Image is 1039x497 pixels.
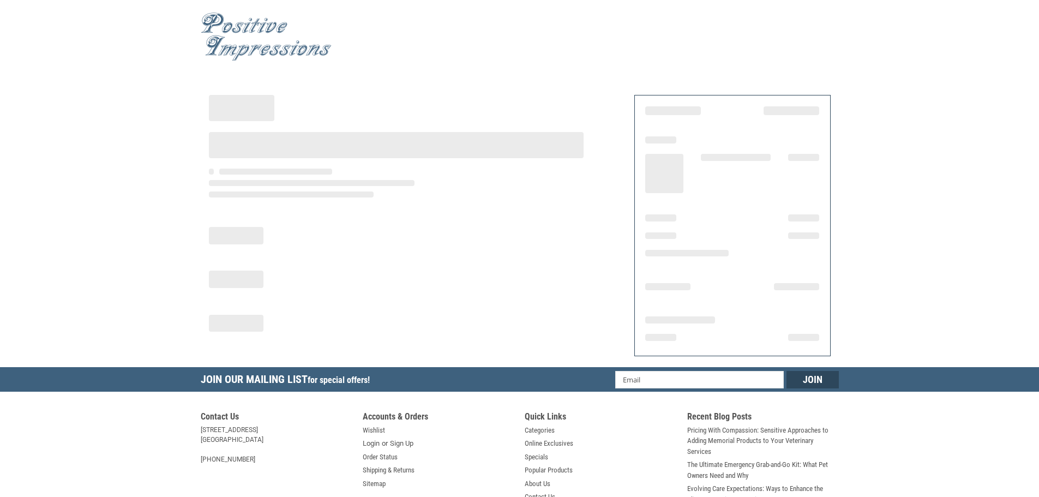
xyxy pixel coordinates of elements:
a: The Ultimate Emergency Grab-and-Go Kit: What Pet Owners Need and Why [687,459,839,481]
img: Positive Impressions [201,13,332,61]
a: Pricing With Compassion: Sensitive Approaches to Adding Memorial Products to Your Veterinary Serv... [687,425,839,457]
a: Login [363,438,380,449]
a: Specials [525,452,548,463]
h5: Recent Blog Posts [687,411,839,425]
input: Email [615,371,784,388]
a: Sign Up [390,438,413,449]
h5: Accounts & Orders [363,411,514,425]
span: for special offers! [308,375,370,385]
a: Categories [525,425,555,436]
a: Sitemap [363,478,386,489]
h5: Join Our Mailing List [201,367,375,395]
a: About Us [525,478,550,489]
h5: Contact Us [201,411,352,425]
a: Online Exclusives [525,438,573,449]
address: [STREET_ADDRESS] [GEOGRAPHIC_DATA] [PHONE_NUMBER] [201,425,352,464]
a: Wishlist [363,425,385,436]
h5: Quick Links [525,411,676,425]
span: or [375,438,394,449]
a: Order Status [363,452,398,463]
a: Shipping & Returns [363,465,415,476]
input: Join [786,371,839,388]
a: Popular Products [525,465,573,476]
